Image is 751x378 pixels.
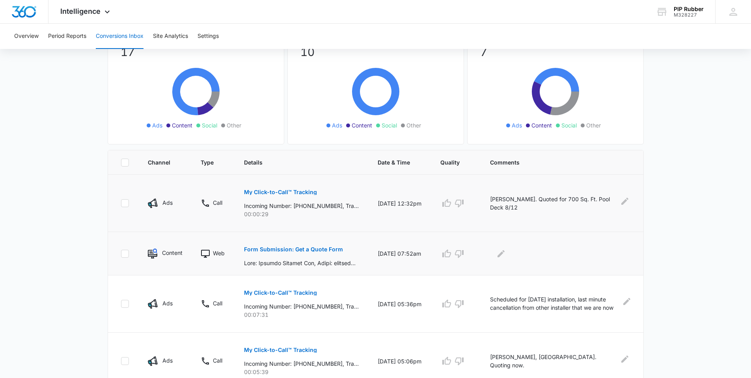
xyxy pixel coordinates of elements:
span: Other [406,121,421,129]
p: 10 [300,44,451,60]
span: Content [172,121,192,129]
p: My Click-to-Call™ Tracking [244,347,317,353]
p: Lore: Ipsumdo Sitamet Con, Adipi: elitseddoeiusmodt354@incid.utl, Etdol: +6801097007090, Magna al... [244,259,359,267]
p: [PERSON_NAME]. Quoted for 700 Sq. Ft. Pool Deck 8/12 [490,195,615,211]
p: 00:05:39 [244,368,359,376]
p: 00:00:29 [244,210,359,218]
p: 7 [480,44,631,60]
span: Content [531,121,552,129]
span: Content [352,121,372,129]
span: Social [561,121,577,129]
button: My Click-to-Call™ Tracking [244,183,317,202]
span: Quality [440,158,460,167]
button: Edit Comments [619,195,630,208]
span: Date & Time [378,158,410,167]
span: Social [382,121,397,129]
button: Period Reports [48,24,86,49]
p: Scheduled for [DATE] installation, last minute cancellation from other installer that we are now ... [490,295,618,313]
span: Social [202,121,217,129]
button: Edit Comments [495,247,507,260]
button: Edit Comments [619,353,631,365]
p: Content [162,249,182,257]
button: Form Submission: Get a Quote Form [244,240,343,259]
span: Ads [332,121,342,129]
span: Other [227,121,241,129]
p: 17 [121,44,271,60]
p: Call [213,299,222,307]
span: Details [244,158,347,167]
button: Edit Comments [623,295,631,308]
div: account name [674,6,704,12]
div: account id [674,12,704,18]
p: Call [213,356,222,365]
p: Web [213,249,225,257]
td: [DATE] 12:32pm [368,175,431,232]
span: Intelligence [60,7,101,15]
button: Conversions Inbox [96,24,143,49]
p: 00:07:31 [244,311,359,319]
p: Incoming Number: [PHONE_NUMBER], Tracking Number: [PHONE_NUMBER], Ring To: [PHONE_NUMBER], Caller... [244,359,359,368]
p: Ads [162,299,173,307]
td: [DATE] 05:36pm [368,275,431,333]
p: Ads [162,198,173,207]
td: [DATE] 07:52am [368,232,431,275]
span: Other [586,121,601,129]
p: [PERSON_NAME], [GEOGRAPHIC_DATA]. Quoting now. [490,353,614,369]
button: Settings [198,24,219,49]
span: Channel [148,158,171,167]
p: Ads [162,356,173,365]
button: My Click-to-Call™ Tracking [244,283,317,302]
p: My Click-to-Call™ Tracking [244,290,317,296]
button: Overview [14,24,39,49]
p: Incoming Number: [PHONE_NUMBER], Tracking Number: [PHONE_NUMBER], Ring To: [PHONE_NUMBER], Caller... [244,302,359,311]
p: Incoming Number: [PHONE_NUMBER], Tracking Number: [PHONE_NUMBER], Ring To: [PHONE_NUMBER], Caller... [244,202,359,210]
p: Form Submission: Get a Quote Form [244,247,343,252]
button: Site Analytics [153,24,188,49]
span: Type [201,158,214,167]
span: Comments [490,158,619,167]
p: My Click-to-Call™ Tracking [244,189,317,195]
span: Ads [512,121,522,129]
span: Ads [152,121,162,129]
p: Call [213,198,222,207]
button: My Click-to-Call™ Tracking [244,341,317,359]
